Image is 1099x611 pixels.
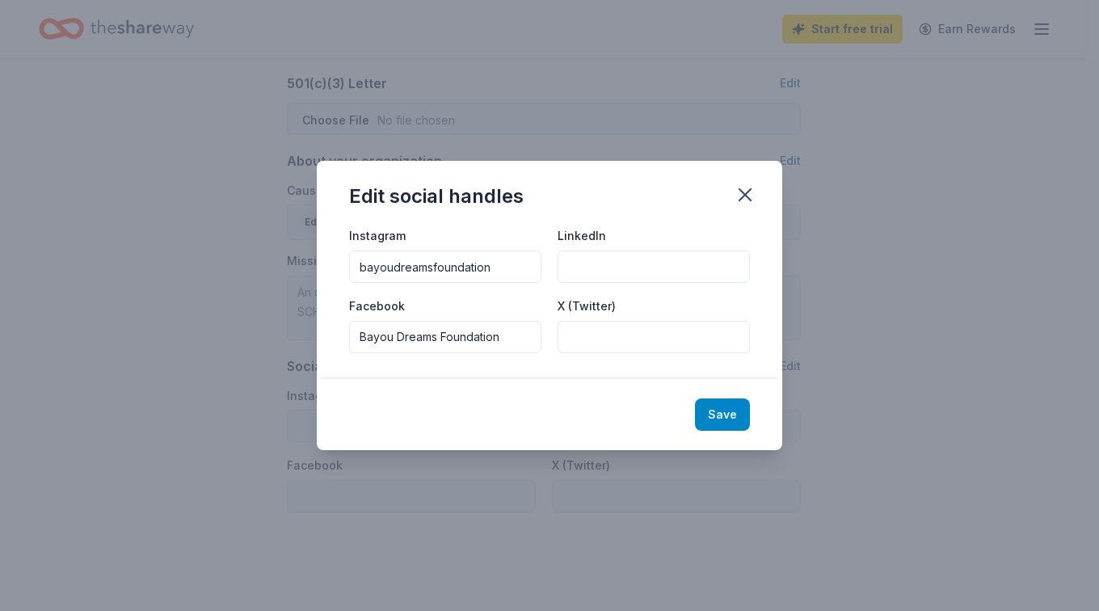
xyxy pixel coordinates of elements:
div: Edit social handles [349,183,524,209]
label: X (Twitter) [558,298,616,314]
label: Facebook [349,298,405,314]
button: Save [695,398,750,431]
label: Instagram [349,228,406,244]
label: LinkedIn [558,228,606,244]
